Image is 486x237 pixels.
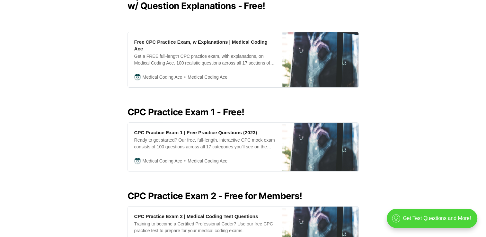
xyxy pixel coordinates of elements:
[134,137,276,150] div: Ready to get started? Our free, full-length, interactive CPC mock exam consists of 100 questions ...
[128,32,359,88] a: Free CPC Practice Exam, w Explanations | Medical Coding AceGet a FREE full-length CPC practice ex...
[182,74,227,81] span: Medical Coding Ace
[134,39,276,52] div: Free CPC Practice Exam, w Explanations | Medical Coding Ace
[128,107,359,117] h2: CPC Practice Exam 1 - Free!
[128,122,359,171] a: CPC Practice Exam 1 | Free Practice Questions (2023)Ready to get started? Our free, full-length, ...
[143,74,182,81] span: Medical Coding Ace
[134,53,276,66] div: Get a FREE full-length CPC practice exam, with explanations, on Medical Coding Ace. 100 realistic...
[134,213,258,220] div: CPC Practice Exam 2 | Medical Coding Test Questions
[128,191,359,201] h2: CPC Practice Exam 2 - Free for Members!
[381,206,486,237] iframe: portal-trigger
[143,157,182,164] span: Medical Coding Ace
[182,157,227,165] span: Medical Coding Ace
[134,221,276,234] div: Training to become a Certified Professional Coder? Use our free CPC practice test to prepare for ...
[134,129,257,136] div: CPC Practice Exam 1 | Free Practice Questions (2023)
